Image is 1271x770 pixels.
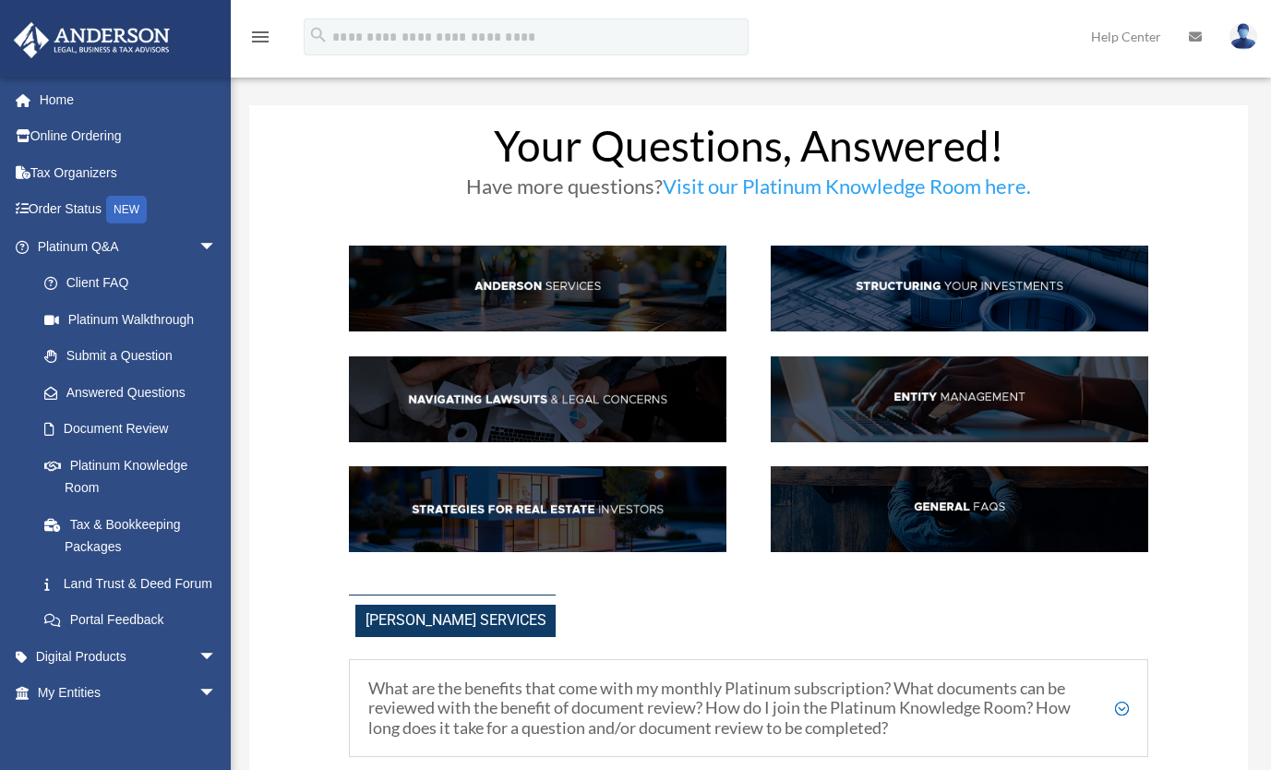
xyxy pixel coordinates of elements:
[349,466,726,552] img: StratsRE_hdr
[249,32,271,48] a: menu
[26,602,245,639] a: Portal Feedback
[26,565,245,602] a: Land Trust & Deed Forum
[13,675,245,712] a: My Entitiesarrow_drop_down
[249,26,271,48] i: menu
[106,196,147,223] div: NEW
[308,25,329,45] i: search
[26,506,245,565] a: Tax & Bookkeeping Packages
[13,118,245,155] a: Online Ordering
[13,228,245,265] a: Platinum Q&Aarrow_drop_down
[355,605,556,637] span: [PERSON_NAME] Services
[26,338,245,375] a: Submit a Question
[349,356,726,442] img: NavLaw_hdr
[349,246,726,331] img: AndServ_hdr
[198,228,235,266] span: arrow_drop_down
[349,125,1148,176] h1: Your Questions, Answered!
[26,447,245,506] a: Platinum Knowledge Room
[13,191,245,229] a: Order StatusNEW
[663,174,1031,208] a: Visit our Platinum Knowledge Room here.
[13,81,245,118] a: Home
[198,638,235,676] span: arrow_drop_down
[13,638,245,675] a: Digital Productsarrow_drop_down
[349,176,1148,206] h3: Have more questions?
[26,374,245,411] a: Answered Questions
[26,265,235,302] a: Client FAQ
[26,411,245,448] a: Document Review
[1229,23,1257,50] img: User Pic
[8,22,175,58] img: Anderson Advisors Platinum Portal
[13,154,245,191] a: Tax Organizers
[26,301,245,338] a: Platinum Walkthrough
[771,466,1148,552] img: GenFAQ_hdr
[771,246,1148,331] img: StructInv_hdr
[771,356,1148,442] img: EntManag_hdr
[198,675,235,713] span: arrow_drop_down
[368,679,1129,739] h5: What are the benefits that come with my monthly Platinum subscription? What documents can be revi...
